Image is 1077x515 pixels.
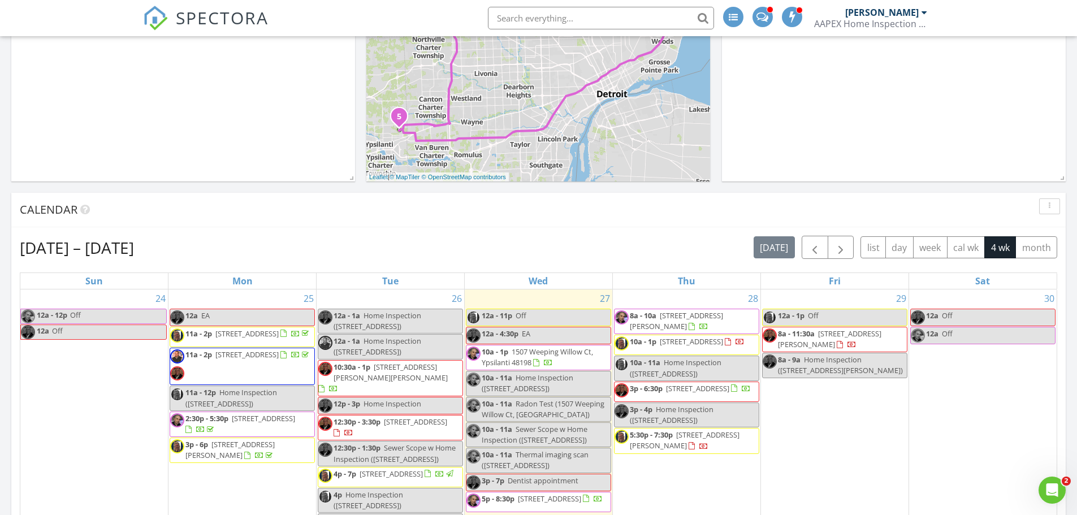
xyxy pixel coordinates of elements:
[170,387,184,401] img: bobs_pic6.jpg
[947,236,985,258] button: cal wk
[778,354,903,375] span: Home Inspection ([STREET_ADDRESS][PERSON_NAME])
[185,349,311,360] a: 11a - 2p [STREET_ADDRESS]
[762,327,907,352] a: 8a - 11:30a [STREET_ADDRESS][PERSON_NAME]
[20,202,77,217] span: Calendar
[911,328,925,343] img: profile_picture_1.jpg
[984,236,1016,258] button: 4 wk
[36,309,68,323] span: 12a - 12p
[1015,236,1057,258] button: month
[185,413,228,423] span: 2:30p - 5:30p
[318,362,332,376] img: maceo_banks.png
[185,310,198,321] span: 12a
[778,328,815,339] span: 8a - 11:30a
[630,310,656,321] span: 8a - 10a
[630,404,713,425] span: Home Inspection ([STREET_ADDRESS])
[482,347,508,357] span: 10a - 1p
[894,289,909,308] a: Go to August 29, 2025
[185,439,208,449] span: 3p - 6p
[942,328,953,339] span: Off
[885,236,914,258] button: day
[318,336,332,350] img: stevej3.png
[754,236,795,258] button: [DATE]
[526,273,550,289] a: Wednesday
[466,492,611,512] a: 5p - 8:30p [STREET_ADDRESS]
[488,7,714,29] input: Search everything...
[763,310,777,324] img: bobs_pic6.jpg
[318,310,332,324] img: maceo_banks.png
[778,310,804,321] span: 12a - 1p
[630,404,652,414] span: 3p - 4p
[170,328,184,343] img: bobs_pic6.jpg
[482,424,587,445] span: Sewer Scope w Home Inspection ([STREET_ADDRESS])
[170,439,184,453] img: bobs_pic6.jpg
[334,310,360,321] span: 12a - 1a
[660,336,723,347] span: [STREET_ADDRESS]
[802,236,828,259] button: Previous
[860,236,886,258] button: list
[185,439,275,460] a: 3p - 6p [STREET_ADDRESS][PERSON_NAME]
[482,373,512,383] span: 10a - 11a
[215,349,279,360] span: [STREET_ADDRESS]
[630,430,739,451] a: 5:30p - 7:30p [STREET_ADDRESS][PERSON_NAME]
[630,336,656,347] span: 10a - 1p
[973,273,992,289] a: Saturday
[170,348,315,385] a: 11a - 2p [STREET_ADDRESS]
[176,6,269,29] span: SPECTORA
[630,357,660,367] span: 10a - 11a
[615,383,629,397] img: maceo_banks.png
[516,310,526,321] span: Off
[666,383,729,393] span: [STREET_ADDRESS]
[482,475,504,486] span: 3p - 7p
[482,373,573,393] span: Home Inspection ([STREET_ADDRESS])
[482,347,593,367] span: 1507 Weeping Willow Ct, Ypsilanti 48198
[482,449,589,470] span: Thermal imaging scan ([STREET_ADDRESS])
[522,328,530,339] span: EA
[334,443,456,464] span: Sewer Scope w Home Inspection ([STREET_ADDRESS])
[334,336,360,346] span: 12a - 1a
[1039,477,1066,504] iframe: Intercom live chat
[185,439,275,460] span: [STREET_ADDRESS][PERSON_NAME]
[318,490,332,504] img: bobs_pic6.jpg
[334,490,403,510] span: Home Inspection ([STREET_ADDRESS])
[334,469,356,479] span: 4p - 7p
[763,328,777,343] img: maceo_banks.png
[466,310,481,324] img: bobs_pic6.jpg
[334,362,448,383] span: [STREET_ADDRESS][PERSON_NAME][PERSON_NAME]
[143,6,168,31] img: The Best Home Inspection Software - Spectora
[170,327,315,347] a: 11a - 2p [STREET_ADDRESS]
[746,289,760,308] a: Go to August 28, 2025
[399,116,406,123] div: 1507 Weeping Willow Ct, Ypsilanti, MI 48198
[334,362,370,372] span: 10:30a - 1p
[508,475,578,486] span: Dentist appointment
[828,236,854,259] button: Next
[36,325,50,339] span: 12a
[482,310,512,321] span: 12a - 11p
[397,113,401,121] i: 5
[763,354,777,369] img: maceo_banks.png
[185,349,212,360] span: 11a - 2p
[615,336,629,350] img: bobs_pic6.jpg
[482,328,518,339] span: 12a - 4:30p
[334,443,380,453] span: 12:30p - 1:30p
[913,236,948,258] button: week
[466,345,611,370] a: 10a - 1p 1507 Weeping Willow Ct, Ypsilanti 48198
[170,438,315,463] a: 3p - 6p [STREET_ADDRESS][PERSON_NAME]
[230,273,255,289] a: Monday
[466,494,481,508] img: profile_picture_1.jpg
[614,309,759,334] a: 8a - 10a [STREET_ADDRESS][PERSON_NAME]
[598,289,612,308] a: Go to August 27, 2025
[614,382,759,402] a: 3p - 6:30p [STREET_ADDRESS]
[70,310,81,320] span: Off
[185,387,216,397] span: 11a - 12p
[482,399,604,419] span: Radon Test (1507 Weeping Willow Ct, [GEOGRAPHIC_DATA])
[449,289,464,308] a: Go to August 26, 2025
[808,310,819,321] span: Off
[170,349,184,363] img: stevej3.png
[21,309,35,323] img: profile_picture_1.jpg
[630,310,723,331] span: [STREET_ADDRESS][PERSON_NAME]
[845,7,919,18] div: [PERSON_NAME]
[615,404,629,418] img: maceo_banks.png
[366,172,509,182] div: |
[143,15,269,39] a: SPECTORA
[185,387,277,408] span: Home Inspection ([STREET_ADDRESS])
